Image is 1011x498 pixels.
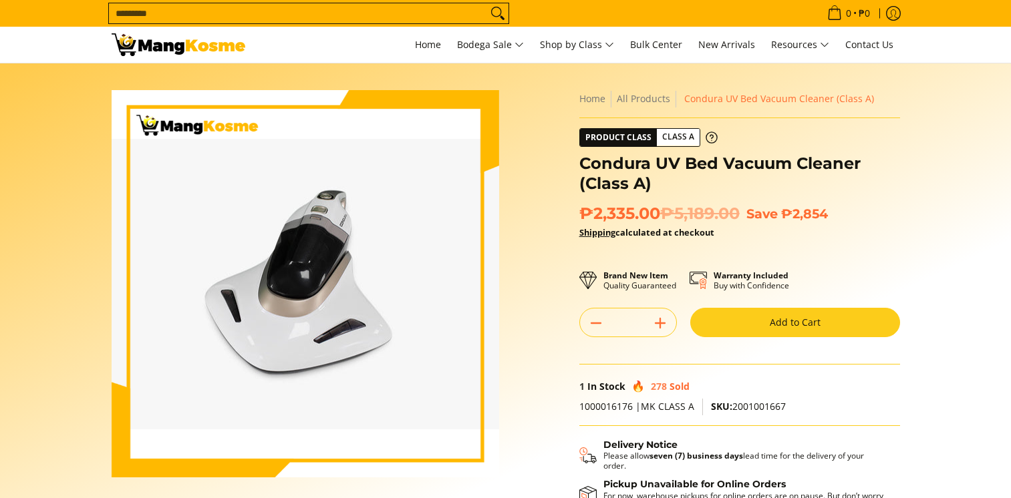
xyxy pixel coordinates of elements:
a: Resources [764,27,836,63]
a: Shop by Class [533,27,621,63]
span: ₱2,335.00 [579,204,740,224]
a: Contact Us [839,27,900,63]
img: Condura UV Bed Vacuum Cleaner - Pamasko Sale l Mang Kosme [112,33,245,56]
span: ₱0 [857,9,872,18]
strong: Warranty Included [714,270,788,281]
span: Save [746,206,778,222]
button: Subtract [580,312,612,334]
a: Bodega Sale [450,27,531,63]
span: SKU: [711,400,732,413]
button: Add [644,312,676,334]
strong: seven (7) business days [649,450,743,461]
span: 2001001667 [711,400,786,413]
strong: Delivery Notice [603,439,678,451]
a: Home [408,27,448,63]
a: All Products [617,92,670,105]
button: Add to Cart [690,308,900,337]
span: Resources [771,37,829,53]
span: Shop by Class [540,37,614,53]
img: Condura UV Bed Vacuum Cleaner (Class A) [112,139,499,429]
a: Home [579,92,605,105]
nav: Breadcrumbs [579,90,900,107]
span: Bulk Center [630,38,682,51]
span: Product Class [580,129,657,146]
button: Shipping & Delivery [579,439,887,471]
h1: Condura UV Bed Vacuum Cleaner (Class A) [579,154,900,194]
span: Contact Us [845,38,893,51]
span: Sold [670,380,690,393]
strong: Pickup Unavailable for Online Orders [603,478,786,490]
strong: Brand New Item [603,270,668,281]
span: Condura UV Bed Vacuum Cleaner (Class A) [684,92,874,105]
p: Quality Guaranteed [603,270,676,290]
p: Please allow lead time for the delivery of your order. [603,451,887,471]
span: ₱2,854 [781,206,828,222]
span: 0 [844,9,853,18]
a: Shipping [579,226,615,238]
span: • [823,6,874,21]
span: Home [415,38,441,51]
span: New Arrivals [698,38,755,51]
span: 278 [651,380,667,393]
p: Buy with Confidence [714,270,789,290]
span: 1000016176 |MK CLASS A [579,400,694,413]
span: Class A [657,129,700,146]
button: Search [487,3,509,23]
del: ₱5,189.00 [660,204,740,224]
a: Product Class Class A [579,128,718,147]
span: Bodega Sale [457,37,524,53]
strong: calculated at checkout [579,226,714,238]
a: New Arrivals [692,27,762,63]
span: 1 [579,380,585,393]
nav: Main Menu [259,27,900,63]
span: In Stock [587,380,625,393]
a: Bulk Center [623,27,689,63]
